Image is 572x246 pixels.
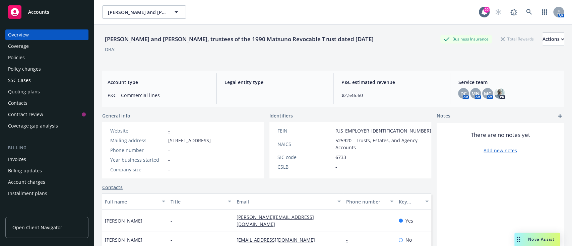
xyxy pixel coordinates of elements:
[5,64,88,74] a: Policy changes
[12,224,62,231] span: Open Client Navigator
[110,137,166,144] div: Mailing address
[341,79,442,86] span: P&C estimated revenue
[171,217,172,224] span: -
[494,88,505,99] img: photo
[102,35,376,44] div: [PERSON_NAME] and [PERSON_NAME], trustees of the 1990 Matsuno Revocable Trust dated [DATE]
[471,90,480,97] span: MN
[5,3,88,21] a: Accounts
[5,120,88,131] a: Coverage gap analysis
[8,177,45,187] div: Account charges
[108,79,208,86] span: Account type
[105,198,158,205] div: Full name
[102,193,168,210] button: Full name
[237,237,320,243] a: [EMAIL_ADDRESS][DOMAIN_NAME]
[5,109,88,120] a: Contract review
[399,198,421,205] div: Key contact
[110,166,166,173] div: Company size
[405,236,412,243] span: No
[343,193,396,210] button: Phone number
[437,112,450,120] span: Notes
[5,165,88,176] a: Billing updates
[335,163,337,170] span: -
[168,193,234,210] button: Title
[396,193,431,210] button: Key contact
[237,198,333,205] div: Email
[8,165,42,176] div: Billing updates
[514,233,523,246] div: Drag to move
[497,35,537,43] div: Total Rewards
[335,154,346,161] span: 6733
[543,32,564,46] button: Actions
[346,198,386,205] div: Phone number
[556,112,564,120] a: add
[341,92,442,99] span: $2,546.60
[102,112,130,119] span: General info
[440,35,492,43] div: Business Insurance
[5,86,88,97] a: Quoting plans
[8,41,29,52] div: Coverage
[8,98,27,108] div: Contacts
[492,5,505,19] a: Start snowing
[484,147,517,154] a: Add new notes
[234,193,343,210] button: Email
[458,79,559,86] span: Service team
[105,236,142,243] span: [PERSON_NAME]
[5,29,88,40] a: Overview
[8,64,41,74] div: Policy changes
[5,188,88,199] a: Installment plans
[514,233,560,246] button: Nova Assist
[168,128,170,134] a: -
[5,145,88,151] div: Billing
[8,109,43,120] div: Contract review
[277,141,333,148] div: NAICS
[8,86,40,97] div: Quoting plans
[460,90,467,97] span: DC
[5,177,88,187] a: Account charges
[8,29,29,40] div: Overview
[5,52,88,63] a: Policies
[28,9,49,15] span: Accounts
[5,75,88,86] a: SSC Cases
[168,166,170,173] span: -
[8,120,58,131] div: Coverage gap analysis
[8,52,25,63] div: Policies
[538,5,551,19] a: Switch app
[522,5,536,19] a: Search
[110,147,166,154] div: Phone number
[110,127,166,134] div: Website
[484,90,491,97] span: MC
[237,214,314,227] a: [PERSON_NAME][EMAIL_ADDRESS][DOMAIN_NAME]
[277,127,333,134] div: FEIN
[484,7,490,13] div: 22
[171,198,224,205] div: Title
[5,154,88,165] a: Invoices
[471,131,530,139] span: There are no notes yet
[225,79,325,86] span: Legal entity type
[5,98,88,108] a: Contacts
[507,5,520,19] a: Report a Bug
[171,236,172,243] span: -
[277,163,333,170] div: CSLB
[225,92,325,99] span: -
[168,147,170,154] span: -
[269,112,293,119] span: Identifiers
[105,217,142,224] span: [PERSON_NAME]
[105,46,117,53] div: DBA: -
[277,154,333,161] div: SIC code
[405,217,413,224] span: Yes
[108,9,166,16] span: [PERSON_NAME] and [PERSON_NAME], trustees of the 1990 Matsuno Revocable Trust dated [DATE]
[8,188,47,199] div: Installment plans
[110,156,166,163] div: Year business started
[335,137,431,151] span: 525920 - Trusts, Estates, and Agency Accounts
[8,75,31,86] div: SSC Cases
[543,33,564,46] div: Actions
[528,236,555,242] span: Nova Assist
[102,5,186,19] button: [PERSON_NAME] and [PERSON_NAME], trustees of the 1990 Matsuno Revocable Trust dated [DATE]
[346,237,353,243] a: -
[5,41,88,52] a: Coverage
[8,154,26,165] div: Invoices
[168,156,170,163] span: -
[168,137,211,144] span: [STREET_ADDRESS]
[335,127,431,134] span: [US_EMPLOYER_IDENTIFICATION_NUMBER]
[108,92,208,99] span: P&C - Commercial lines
